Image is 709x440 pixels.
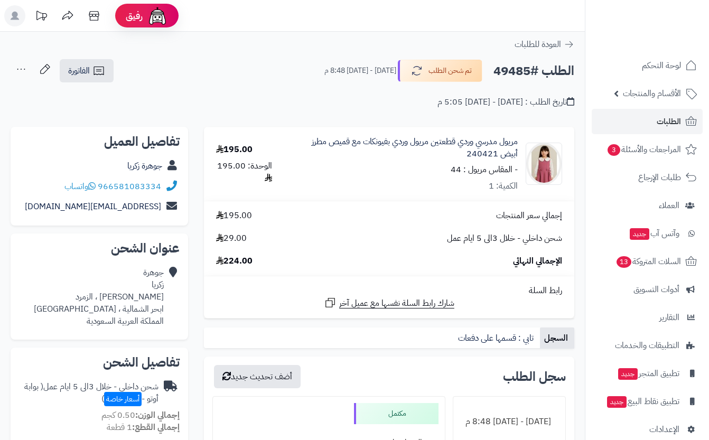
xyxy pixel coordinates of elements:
a: واتساب [64,180,96,193]
small: - المقاس مريول : 44 [451,163,518,176]
h2: تفاصيل العميل [19,135,180,148]
h2: عنوان الشحن [19,242,180,255]
span: طلبات الإرجاع [638,170,681,185]
a: السجل [540,327,574,349]
img: 1752852067-1000412619-90x90.jpg [526,143,562,185]
span: التقارير [659,310,679,325]
a: الفاتورة [60,59,114,82]
span: الأقسام والمنتجات [623,86,681,101]
a: جوهرة زكريا [127,160,162,172]
a: التطبيقات والخدمات [592,333,703,358]
span: العملاء [659,198,679,213]
small: 1 قطعة [107,421,180,434]
strong: إجمالي القطع: [132,421,180,434]
span: جديد [630,228,649,240]
div: رابط السلة [208,285,570,297]
span: المراجعات والأسئلة [607,142,681,157]
a: تابي : قسمها على دفعات [454,327,540,349]
a: أدوات التسويق [592,277,703,302]
button: تم شحن الطلب [398,60,482,82]
span: لوحة التحكم [642,58,681,73]
div: جوهرة زكريا [PERSON_NAME] ، الزمرد ابحر الشمالية ، [GEOGRAPHIC_DATA] المملكة العربية السعودية [34,267,164,327]
a: التقارير [592,305,703,330]
span: أسعار خاصة [104,392,142,406]
span: رفيق [126,10,143,22]
h3: سجل الطلب [503,370,566,383]
span: جديد [618,368,638,380]
strong: إجمالي الوزن: [135,409,180,422]
span: التطبيقات والخدمات [615,338,679,353]
span: ( بوابة أوتو - ) [24,380,158,405]
a: تطبيق نقاط البيعجديد [592,389,703,414]
span: شارك رابط السلة نفسها مع عميل آخر [339,297,454,310]
div: 195.00 [216,144,253,156]
span: الإجمالي النهائي [513,255,562,267]
span: وآتس آب [629,226,679,241]
div: [DATE] - [DATE] 8:48 م [460,411,559,432]
div: شحن داخلي - خلال 3الى 5 ايام عمل [19,381,158,405]
span: 3 [608,144,620,156]
span: شحن داخلي - خلال 3الى 5 ايام عمل [447,232,562,245]
a: المراجعات والأسئلة3 [592,137,703,162]
a: طلبات الإرجاع [592,165,703,190]
span: الإعدادات [649,422,679,437]
a: تحديثات المنصة [28,5,54,29]
a: 966581083334 [98,180,161,193]
a: العودة للطلبات [515,38,574,51]
a: [EMAIL_ADDRESS][DOMAIN_NAME] [25,200,161,213]
span: الفاتورة [68,64,90,77]
div: الكمية: 1 [489,180,518,192]
img: ai-face.png [147,5,168,26]
span: السلات المتروكة [615,254,681,269]
a: شارك رابط السلة نفسها مع عميل آخر [324,296,454,310]
span: تطبيق المتجر [617,366,679,381]
a: وآتس آبجديد [592,221,703,246]
div: الوحدة: 195.00 [216,160,272,184]
span: العودة للطلبات [515,38,561,51]
a: تطبيق المتجرجديد [592,361,703,386]
a: العملاء [592,193,703,218]
div: تاريخ الطلب : [DATE] - [DATE] 5:05 م [437,96,574,108]
span: أدوات التسويق [633,282,679,297]
a: مريول مدرسي وردي قطعتين مريول وردي بفيونكات مع قميص مطرز أبيض 240421 [296,136,518,160]
span: جديد [607,396,627,408]
h2: الطلب #49485 [493,60,574,82]
span: الطلبات [657,114,681,129]
small: 0.50 كجم [101,409,180,422]
span: إجمالي سعر المنتجات [496,210,562,222]
span: 224.00 [216,255,253,267]
a: السلات المتروكة13 [592,249,703,274]
a: لوحة التحكم [592,53,703,78]
button: أضف تحديث جديد [214,365,301,388]
span: 195.00 [216,210,252,222]
div: مكتمل [354,403,439,424]
h2: تفاصيل الشحن [19,356,180,369]
span: 29.00 [216,232,247,245]
span: 13 [617,256,631,268]
a: الطلبات [592,109,703,134]
small: [DATE] - [DATE] 8:48 م [324,65,396,76]
span: تطبيق نقاط البيع [606,394,679,409]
